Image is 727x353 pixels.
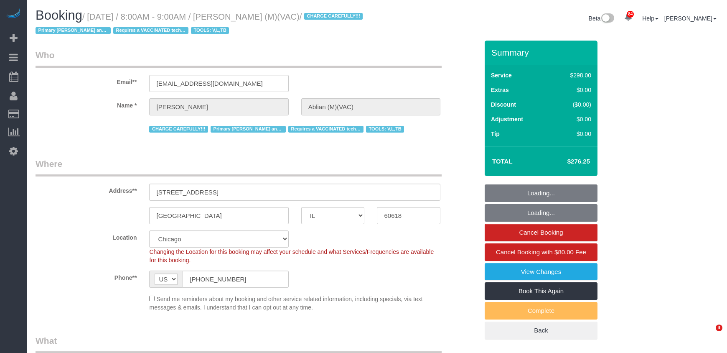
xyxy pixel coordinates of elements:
[589,15,615,22] a: Beta
[29,230,143,242] label: Location
[627,11,634,18] span: 84
[491,86,509,94] label: Extras
[485,243,597,261] a: Cancel Booking with $80.00 Fee
[552,130,591,138] div: $0.00
[149,98,288,115] input: First Name**
[491,115,523,123] label: Adjustment
[149,296,422,311] span: Send me reminders about my booking and other service related information, including specials, via...
[642,15,658,22] a: Help
[113,27,188,34] span: Requires a VACCINATED tech/trainee
[491,130,500,138] label: Tip
[149,248,434,263] span: Changing the Location for this booking may affect your schedule and what Services/Frequencies are...
[542,158,590,165] h4: $276.25
[485,322,597,339] a: Back
[552,86,591,94] div: $0.00
[149,126,208,133] span: CHARGE CAREFULLY!!!
[492,158,513,165] strong: Total
[288,126,363,133] span: Requires a VACCINATED tech/trainee
[191,27,229,34] span: TOOLS: V,L,TB
[600,13,614,24] img: New interface
[485,263,597,281] a: View Changes
[552,71,591,79] div: $298.00
[496,248,586,256] span: Cancel Booking with $80.00 Fee
[36,158,442,176] legend: Where
[552,115,591,123] div: $0.00
[36,27,111,34] span: Primary [PERSON_NAME] and [PERSON_NAME]
[29,98,143,110] label: Name *
[485,282,597,300] a: Book This Again
[304,13,363,20] span: CHARGE CAREFULLY!!!
[485,224,597,241] a: Cancel Booking
[552,100,591,109] div: ($0.00)
[716,325,722,331] span: 3
[5,8,22,20] img: Automaid Logo
[491,100,516,109] label: Discount
[36,8,82,23] span: Booking
[366,126,404,133] span: TOOLS: V,L,TB
[301,98,440,115] input: Last Name*
[211,126,286,133] span: Primary [PERSON_NAME] and [PERSON_NAME]
[36,49,442,68] legend: Who
[664,15,717,22] a: [PERSON_NAME]
[491,71,512,79] label: Service
[36,12,365,36] small: / [DATE] / 8:00AM - 9:00AM / [PERSON_NAME] (M)(VAC)
[699,325,719,345] iframe: Intercom live chat
[620,8,636,27] a: 84
[377,207,440,224] input: Zip Code**
[491,48,593,57] h3: Summary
